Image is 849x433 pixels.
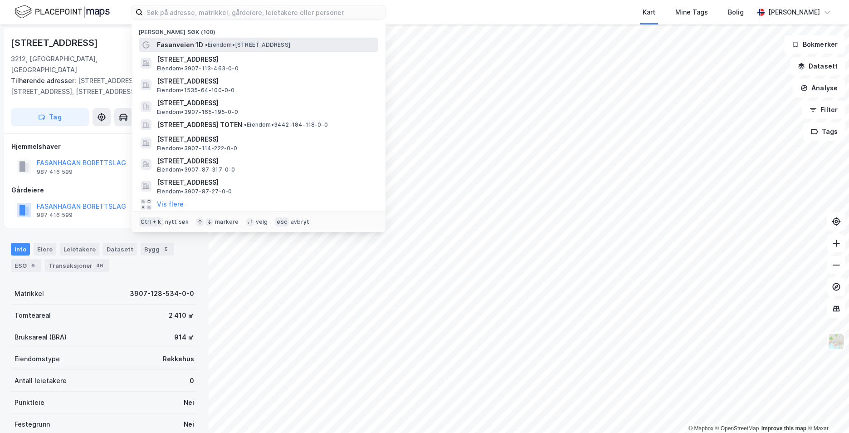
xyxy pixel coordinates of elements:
div: Eiendomstype [15,354,60,364]
div: Bygg [141,243,174,256]
div: Tomteareal [15,310,51,321]
button: Analyse [793,79,845,97]
div: 5 [161,245,171,254]
span: Eiendom • 3907-87-27-0-0 [157,188,232,195]
div: Ctrl + k [139,217,163,226]
div: Mine Tags [675,7,708,18]
span: [STREET_ADDRESS] [157,76,375,87]
div: velg [256,218,268,226]
div: Bruksareal (BRA) [15,332,67,343]
div: ESG [11,259,41,272]
div: Matrikkel [15,288,44,299]
span: Tilhørende adresser: [11,77,78,84]
span: [STREET_ADDRESS] TOTEN [157,119,242,130]
img: Z [828,333,845,350]
div: Info [11,243,30,256]
div: Gårdeiere [11,185,197,196]
div: 0 [190,375,194,386]
span: Eiendom • 3907-113-463-0-0 [157,65,239,72]
img: logo.f888ab2527a4732fd821a326f86c7f29.svg [15,4,110,20]
span: Eiendom • 3907-165-195-0-0 [157,108,238,116]
div: 914 ㎡ [174,332,194,343]
span: [STREET_ADDRESS] [157,177,375,188]
div: 6 [29,261,38,270]
div: [STREET_ADDRESS], [STREET_ADDRESS], [STREET_ADDRESS] [11,75,190,97]
span: Eiendom • [STREET_ADDRESS] [205,41,290,49]
div: Hjemmelshaver [11,141,197,152]
button: Tag [11,108,89,126]
div: Antall leietakere [15,375,67,386]
div: Eiere [34,243,56,256]
button: Vis flere [157,199,184,210]
div: 987 416 599 [37,212,73,219]
span: Eiendom • 3907-114-222-0-0 [157,145,237,152]
div: 3212, [GEOGRAPHIC_DATA], [GEOGRAPHIC_DATA] [11,54,141,75]
div: 3907-128-534-0-0 [130,288,194,299]
button: Datasett [790,57,845,75]
span: • [205,41,208,48]
button: Bokmerker [784,35,845,54]
div: Datasett [103,243,137,256]
div: 46 [94,261,105,270]
span: [STREET_ADDRESS] [157,134,375,145]
a: Improve this map [761,425,806,432]
div: 2 410 ㎡ [169,310,194,321]
div: [STREET_ADDRESS] [11,35,100,50]
div: avbryt [291,218,309,226]
span: [STREET_ADDRESS] [157,54,375,65]
div: markere [215,218,239,226]
span: Eiendom • 3442-184-118-0-0 [244,121,328,128]
div: Punktleie [15,397,44,408]
div: Bolig [728,7,744,18]
span: [STREET_ADDRESS] [157,156,375,167]
div: Transaksjoner [45,259,109,272]
div: [PERSON_NAME] [768,7,820,18]
button: Tags [803,123,845,141]
div: Leietakere [60,243,99,256]
div: 987 416 599 [37,168,73,176]
a: OpenStreetMap [715,425,759,432]
div: Rekkehus [163,354,194,364]
button: Filter [802,101,845,119]
div: Kart [643,7,655,18]
input: Søk på adresse, matrikkel, gårdeiere, leietakere eller personer [143,5,385,19]
div: [PERSON_NAME] søk (100) [132,21,385,38]
div: Festegrunn [15,419,50,430]
div: esc [275,217,289,226]
div: Nei [184,419,194,430]
a: Mapbox [688,425,713,432]
span: [STREET_ADDRESS] [157,98,375,108]
span: Eiendom • 3907-87-317-0-0 [157,166,235,173]
div: Nei [184,397,194,408]
div: nytt søk [165,218,189,226]
span: • [244,121,247,128]
span: Fasanveien 1D [157,39,203,50]
span: Eiendom • 1535-64-100-0-0 [157,87,235,94]
iframe: Chat Widget [804,389,849,433]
